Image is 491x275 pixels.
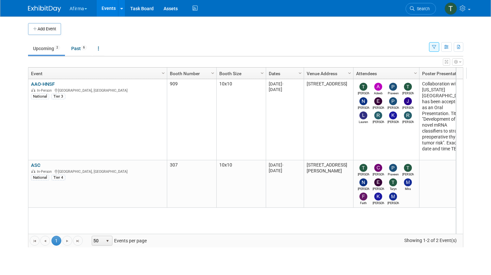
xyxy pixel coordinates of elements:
div: Emma Mitchell [373,105,384,110]
img: Praveen Kaushik [389,83,397,91]
img: Rhonda Eickhoff [404,111,412,119]
a: Column Settings [160,68,167,78]
div: Praveen Kaushik [387,91,399,96]
div: Tim Amos [402,172,414,177]
img: Corey Geurink [374,164,382,172]
div: Emma Mitchell [373,186,384,191]
td: [STREET_ADDRESS] [304,79,353,160]
div: National [31,94,49,99]
span: Showing 1-2 of 2 Event(s) [398,236,463,245]
img: Lauren Holland [359,111,367,119]
img: Emma Mitchell [374,178,382,186]
img: Keirsten Davis [374,193,382,200]
a: Booth Size [219,68,261,79]
div: National [31,175,49,180]
div: Randi LeBoyer [373,119,384,124]
a: Column Settings [296,68,304,78]
a: Column Settings [259,68,266,78]
img: ExhibitDay [28,6,61,12]
td: 10x10 [216,79,266,160]
img: In-Person Event [31,169,35,173]
div: [GEOGRAPHIC_DATA], [GEOGRAPHIC_DATA] [31,87,164,93]
td: Collaboration with [US_STATE][GEOGRAPHIC_DATA] has been accepted as an Oral Presentation. Title i... [419,79,469,160]
a: Upcoming2 [28,42,65,55]
img: Emma Mitchell [374,97,382,105]
div: Lauren Holland [358,119,369,124]
div: Tier 3 [51,94,65,99]
img: Faith Armbruster [359,193,367,200]
span: Go to the last page [75,238,80,244]
img: Taylor Sebesta [445,2,457,15]
span: - [282,81,284,86]
div: Keirsten Davis [387,119,399,124]
td: 10x10 [216,160,266,208]
span: Events per page [83,236,153,246]
div: Michelle Keilitz [387,200,399,205]
span: Go to the first page [32,238,37,244]
div: Corey Geurink [373,172,384,177]
div: Patrick Curren [387,105,399,110]
a: Past6 [66,42,92,55]
div: [DATE] [269,81,301,87]
span: Column Settings [347,71,352,76]
span: Column Settings [161,71,166,76]
span: Column Settings [260,71,265,76]
img: Joshua Klopper [404,97,412,105]
a: Dates [269,68,299,79]
img: Randi LeBoyer [374,111,382,119]
span: Search [414,6,430,11]
a: Go to the previous page [40,236,50,246]
span: In-Person [37,88,54,93]
img: Mira Couch [404,178,412,186]
div: [DATE] [269,87,301,92]
span: - [282,163,284,168]
div: [DATE] [269,162,301,168]
div: Faith Armbruster [358,200,369,205]
a: Booth Number [170,68,212,79]
span: In-Person [37,169,54,174]
span: 1 [51,236,61,246]
a: Go to the next page [62,236,72,246]
td: 909 [167,79,216,160]
span: 6 [81,45,87,50]
div: Tim Amos [402,91,414,96]
img: Tim Amos [404,83,412,91]
div: Taryn Lambrechts [387,186,399,191]
a: Column Settings [412,68,419,78]
div: Taylor Sebesta [358,172,369,177]
img: Patrick Curren [389,97,397,105]
div: Nancy Hui [358,186,369,191]
a: Column Settings [346,68,353,78]
a: Attendees [356,68,415,79]
img: Tim Amos [404,164,412,172]
span: 2 [54,45,60,50]
img: Nancy Hui [359,97,367,105]
div: Joshua Klopper [402,105,414,110]
img: In-Person Event [31,88,35,92]
span: Column Settings [210,71,215,76]
img: Adeeb Ansari [374,83,382,91]
div: Tier 4 [51,175,65,180]
span: Column Settings [413,71,418,76]
div: Nancy Hui [358,105,369,110]
span: Column Settings [297,71,303,76]
a: Go to the first page [30,236,40,246]
div: [GEOGRAPHIC_DATA], [GEOGRAPHIC_DATA] [31,168,164,174]
span: 50 [92,236,103,245]
a: AAO-HNSF [31,81,55,87]
div: Taylor Sebesta [358,91,369,96]
span: Go to the next page [65,238,70,244]
img: Praveen Kaushik [389,164,397,172]
div: Rhonda Eickhoff [402,119,414,124]
img: Michelle Keilitz [389,193,397,200]
div: Adeeb Ansari [373,91,384,96]
img: Taylor Sebesta [359,83,367,91]
a: Venue Address [307,68,349,79]
a: ASC [31,162,41,168]
img: Taryn Lambrechts [389,178,397,186]
div: Keirsten Davis [373,200,384,205]
a: Column Settings [209,68,216,78]
a: Search [406,3,436,15]
span: Go to the previous page [43,238,48,244]
span: select [105,238,110,244]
